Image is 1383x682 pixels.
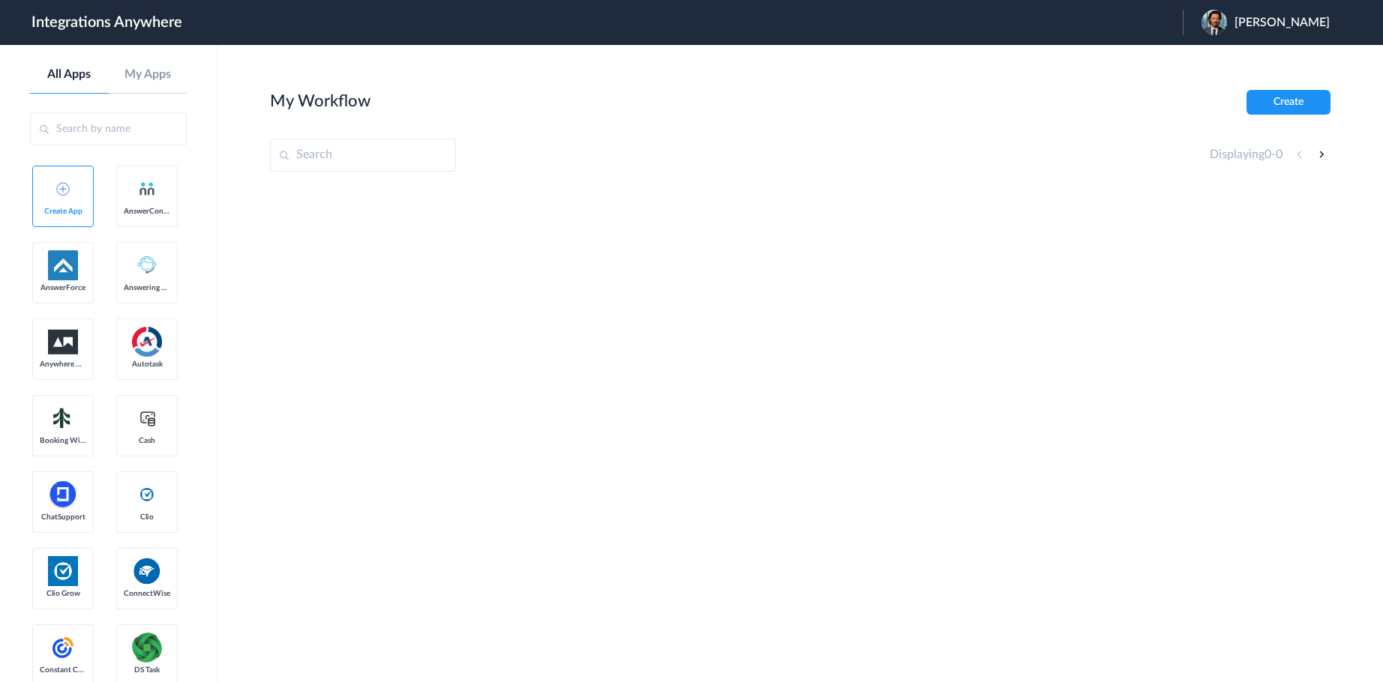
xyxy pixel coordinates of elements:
[124,513,170,522] span: Clio
[124,283,170,292] span: Answering Service
[124,360,170,369] span: Autotask
[1276,148,1282,160] span: 0
[109,67,187,82] a: My Apps
[124,666,170,675] span: DS Task
[48,405,78,432] img: Setmore_Logo.svg
[48,633,78,663] img: constant-contact.svg
[30,112,187,145] input: Search by name
[138,180,156,198] img: answerconnect-logo.svg
[48,556,78,586] img: Clio.jpg
[40,207,86,216] span: Create App
[48,480,78,510] img: chatsupport-icon.svg
[132,250,162,280] img: Answering_service.png
[40,436,86,445] span: Booking Widget
[40,360,86,369] span: Anywhere Works
[40,283,86,292] span: AnswerForce
[124,589,170,598] span: ConnectWise
[40,589,86,598] span: Clio Grow
[132,327,162,357] img: autotask.png
[138,486,156,504] img: clio-logo.svg
[31,13,182,31] h1: Integrations Anywhere
[124,207,170,216] span: AnswerConnect
[40,513,86,522] span: ChatSupport
[48,250,78,280] img: af-app-logo.svg
[30,67,109,82] a: All Apps
[270,91,370,111] h2: My Workflow
[40,666,86,675] span: Constant Contact
[1201,10,1227,35] img: be91eb53-c2b5-4c4b-82e0-11fa90c7dade.jpeg
[132,556,162,585] img: connectwise.png
[1246,90,1330,115] button: Create
[124,436,170,445] span: Cash
[1210,148,1282,162] h4: Displaying -
[270,139,456,172] input: Search
[56,182,70,196] img: add-icon.svg
[132,633,162,663] img: distributedSource.png
[1264,148,1271,160] span: 0
[1234,16,1330,30] span: [PERSON_NAME]
[138,409,157,427] img: cash-logo.svg
[48,330,78,354] img: aww.png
